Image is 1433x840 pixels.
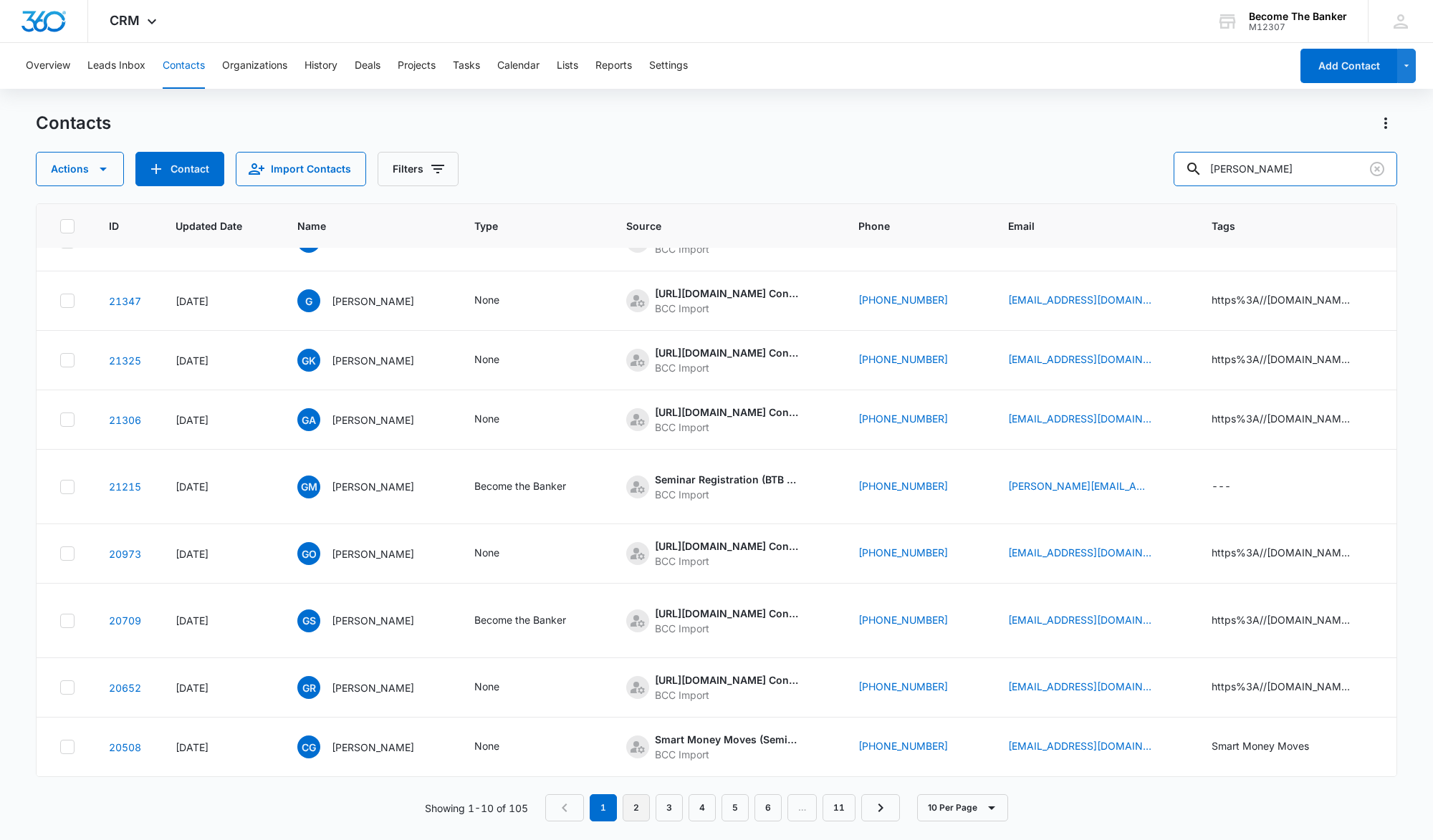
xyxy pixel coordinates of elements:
div: Source - [object Object] - Select to Edit Field [626,732,824,762]
a: [EMAIL_ADDRESS][DOMAIN_NAME] [1008,545,1151,560]
div: Become the Banker [474,612,566,627]
div: [DATE] [176,412,263,428]
div: Phone - (719) 355-4270 - Select to Edit Field [858,612,974,629]
button: Overview [26,43,70,89]
a: [EMAIL_ADDRESS][DOMAIN_NAME] [1008,292,1151,307]
a: Navigate to contact details page for Charles Gregg [109,741,141,753]
div: Source - [object Object] - Select to Edit Field [626,672,824,703]
div: Name - Greg SORENCY - Select to Edit Field [297,609,440,632]
div: None [474,411,499,426]
div: [URL][DOMAIN_NAME] Contact Form [655,606,798,621]
div: Source - [object Object] - Select to Edit Field [626,286,824,316]
div: Name - Charles Gregg - Select to Edit Field [297,735,440,758]
div: Email - BOOGIESORENCY@YAHOO.COM - Select to Edit Field [1008,612,1177,629]
div: [DATE] [176,479,263,494]
div: BCC Import [655,241,709,256]
div: BCC Import [655,747,798,762]
div: None [474,545,499,560]
div: Email - Gregorydperkins@icloud.com - Select to Edit Field [1008,292,1177,309]
a: [PHONE_NUMBER] [858,411,948,426]
div: BCC Import [655,420,798,435]
a: [EMAIL_ADDRESS][DOMAIN_NAME] [1008,679,1151,694]
button: Leads Inbox [87,43,145,89]
div: [DATE] [176,740,263,755]
div: https%3A//[DOMAIN_NAME][URL] Contact Form [1212,292,1355,307]
div: None [474,679,499,694]
div: BCC Import [655,621,798,636]
div: Name - Greg Oscarson - Select to Edit Field [297,542,440,565]
div: Tags - https%3A//mymoneymyway.com/ Contact Form, Smart Money Moves - Select to Edit Field [1212,612,1381,629]
a: [PHONE_NUMBER] [858,612,948,627]
p: [PERSON_NAME] [332,613,414,628]
div: Tags - https%3A//mymoneymyway.com/ Contact Form - Select to Edit Field [1212,545,1381,562]
div: [DATE] [176,680,263,695]
p: [PERSON_NAME] [332,479,414,494]
div: Type - None - Select to Edit Field [474,738,525,755]
p: [PERSON_NAME] [332,412,414,428]
button: Add Contact [135,152,224,186]
button: Import Contacts [236,152,366,186]
div: account name [1249,11,1347,22]
button: Projects [398,43,436,89]
button: Actions [1374,112,1397,135]
div: Seminar Registration (BTB Form) [655,472,798,487]
a: Page 11 [823,794,856,821]
span: Name [297,218,419,233]
a: [EMAIL_ADDRESS][DOMAIN_NAME] [1008,352,1151,367]
button: Settings [649,43,688,89]
div: https%3A//[DOMAIN_NAME][URL] Contact Form [1212,545,1355,560]
div: Source - [object Object] - Select to Edit Field [626,472,824,502]
nav: Pagination [545,794,900,821]
div: Email - Gregg.morris@comcast.net - Select to Edit Field [1008,478,1177,496]
a: [PHONE_NUMBER] [858,352,948,367]
button: Lists [557,43,578,89]
div: Phone - (763) 923-3279 - Select to Edit Field [858,411,974,428]
div: Tags - https%3A//mymoneymyway.com/ Contact Form - Select to Edit Field [1212,411,1381,428]
div: Phone - (812) 498-7317 - Select to Edit Field [858,679,974,696]
div: Smart Money Moves (Seminar Registration in-house form) [655,732,798,747]
div: Tags - - Select to Edit Field [1212,478,1257,496]
a: Navigate to contact details page for Greg SORENCY [109,614,141,627]
div: Phone - (215) 452-1368 - Select to Edit Field [858,738,974,755]
a: [PHONE_NUMBER] [858,738,948,753]
div: [DATE] [176,613,263,628]
div: Type - None - Select to Edit Field [474,679,525,696]
a: [PHONE_NUMBER] [858,292,948,307]
div: Type - None - Select to Edit Field [474,545,525,562]
span: GM [297,475,320,498]
p: [PERSON_NAME] [332,680,414,695]
div: https%3A//[DOMAIN_NAME][URL] Contact Form, left vm [1212,679,1355,694]
div: Name - Gregg Morris - Select to Edit Field [297,475,440,498]
div: BCC Import [655,487,798,502]
div: Source - [object Object] - Select to Edit Field [626,539,824,569]
span: Source [626,218,803,233]
div: Type - None - Select to Edit Field [474,352,525,369]
a: Navigate to contact details page for Gregory Amundson [109,414,141,426]
div: [URL][DOMAIN_NAME] Contact Form [655,539,798,554]
div: Tags - Smart Money Moves - Select to Edit Field [1212,738,1335,755]
div: Phone - (407) 761-0537 - Select to Edit Field [858,545,974,562]
div: Email - economiclifestylecredit@gmail.com - Select to Edit Field [1008,352,1177,369]
input: Search Contacts [1174,152,1397,186]
span: Updated Date [176,218,242,233]
div: BCC Import [655,301,798,316]
a: Next Page [861,794,900,821]
span: CRM [110,13,140,28]
a: Navigate to contact details page for Greg Rogers [109,682,141,694]
div: Tags - https%3A//mymoneymyway.com/ Contact Form - Select to Edit Field [1212,292,1381,309]
div: [URL][DOMAIN_NAME] Contact Form [655,405,798,420]
span: Email [1008,218,1156,233]
button: Filters [378,152,459,186]
span: GS [297,609,320,632]
div: Tags - https%3A//mymoneymyway.com/ Contact Form, left vm - Select to Edit Field [1212,679,1381,696]
div: BCC Import [655,687,798,703]
a: [EMAIL_ADDRESS][DOMAIN_NAME] [1008,411,1151,426]
a: Navigate to contact details page for Greg Oscarson [109,548,141,560]
span: GO [297,542,320,565]
div: [URL][DOMAIN_NAME] Contact Form [655,345,798,360]
div: Name - Gregory Kinney - Select to Edit Field [297,349,440,372]
div: [URL][DOMAIN_NAME] Contact Form [655,286,798,301]
a: Page 2 [623,794,650,821]
div: https%3A//[DOMAIN_NAME][URL] Contact Form [1212,352,1355,367]
button: Tasks [453,43,480,89]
